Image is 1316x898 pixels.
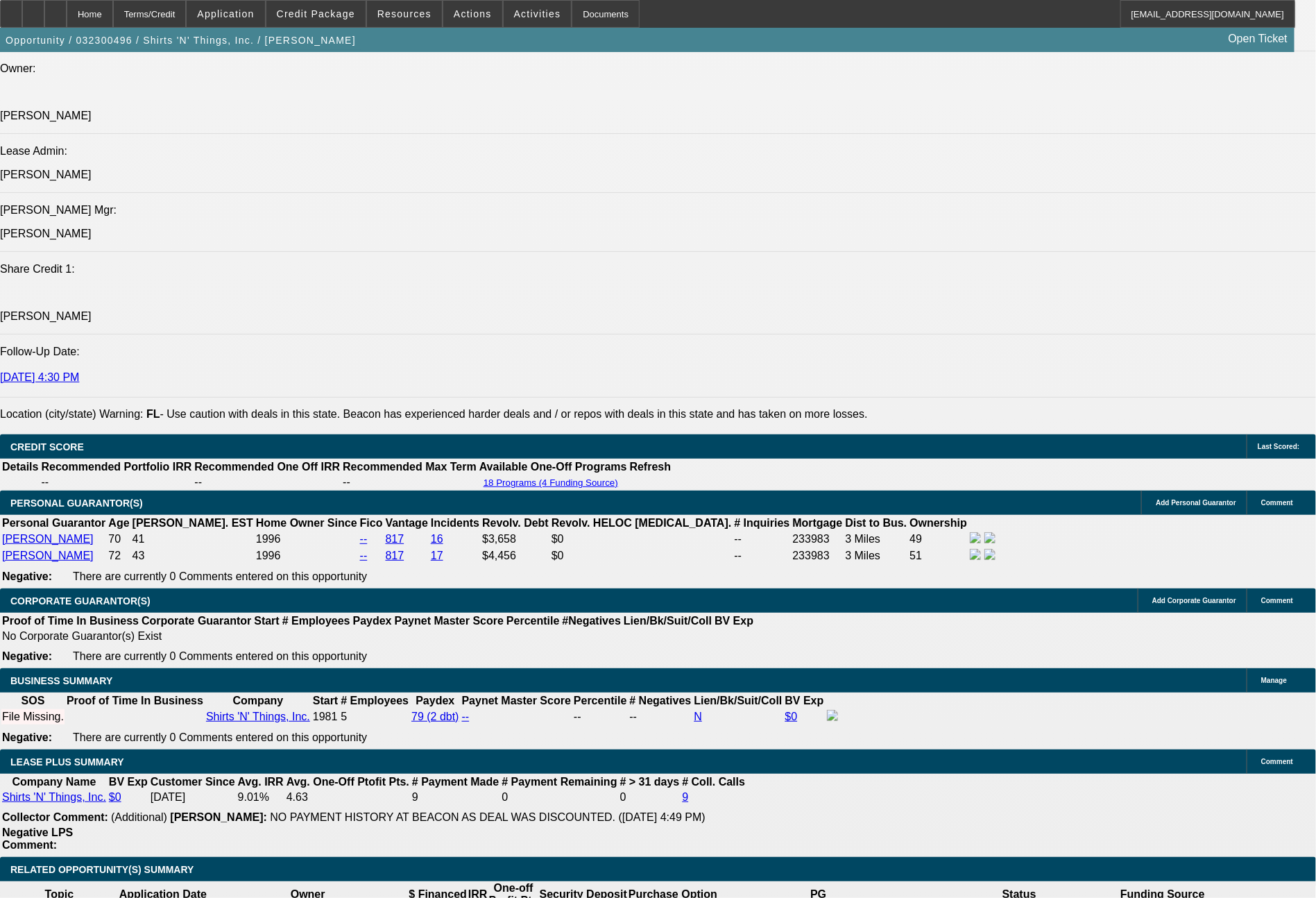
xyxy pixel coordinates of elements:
[1261,597,1293,604] span: Comment
[734,517,789,529] b: # Inquiries
[367,1,442,27] button: Resources
[431,533,443,545] a: 16
[146,408,160,420] b: FL
[624,615,712,627] b: Lien/Bk/Suit/Coll
[108,532,130,547] td: 70
[682,776,745,788] b: # Coll. Calls
[10,756,124,768] span: LEASE PLUS SUMMARY
[342,475,477,489] td: --
[481,532,549,547] td: $3,658
[286,790,410,804] td: 4.63
[312,709,339,725] td: 1981
[270,811,705,823] span: NO PAYMENT HISTORY AT BEACON AS DEAL WAS DISCOUNTED. ([DATE] 4:49 PM)
[360,550,368,561] a: --
[1223,27,1293,51] a: Open Ticket
[431,550,443,561] a: 17
[574,695,626,706] b: Percentile
[2,827,73,851] b: Negative LPS Comment:
[462,695,571,706] b: Paynet Master Score
[551,532,733,547] td: $0
[395,615,504,627] b: Paynet Master Score
[132,532,254,547] td: 41
[12,776,96,788] b: Company Name
[377,8,431,19] span: Resources
[170,811,267,823] b: [PERSON_NAME]:
[514,8,561,19] span: Activities
[1258,443,1300,450] span: Last Scored:
[984,549,995,560] img: linkedin-icon.png
[10,595,151,607] span: CORPORATE GUARANTOR(S)
[277,8,355,19] span: Credit Package
[454,8,492,19] span: Actions
[109,791,121,803] a: $0
[694,711,702,722] a: N
[479,477,622,489] button: 18 Programs (4 Funding Source)
[341,711,347,722] span: 5
[620,776,680,788] b: # > 31 days
[733,532,790,547] td: --
[909,532,968,547] td: 49
[1,694,65,708] th: SOS
[256,517,357,529] b: Home Owner Since
[619,790,681,804] td: 0
[443,1,502,27] button: Actions
[1156,499,1236,507] span: Add Personal Guarantor
[194,475,341,489] td: --
[1152,597,1236,604] span: Add Corporate Guarantor
[845,532,908,547] td: 3 Miles
[563,615,622,627] b: #Negatives
[237,790,284,804] td: 9.01%
[282,615,350,627] b: # Employees
[1,460,39,474] th: Details
[2,731,52,743] b: Negative:
[287,776,409,788] b: Avg. One-Off Ptofit Pts.
[341,695,409,706] b: # Employees
[629,460,672,474] th: Refresh
[506,615,559,627] b: Percentile
[1261,677,1287,684] span: Manage
[846,517,907,529] b: Dist to Bus.
[909,548,968,564] td: 51
[342,460,477,474] th: Recommended Max Term
[462,711,470,722] a: --
[479,460,628,474] th: Available One-Off Programs
[682,791,688,803] a: 9
[909,517,967,529] b: Ownership
[6,35,356,46] span: Opportunity / 032300496 / Shirts 'N' Things, Inc. / [PERSON_NAME]
[2,650,52,662] b: Negative:
[108,517,129,529] b: Age
[504,1,572,27] button: Activities
[142,615,251,627] b: Corporate Guarantor
[481,548,549,564] td: $4,456
[40,460,192,474] th: Recommended Portfolio IRR
[10,675,112,686] span: BUSINESS SUMMARY
[146,408,868,420] label: - Use caution with deals in this state. Beacon has experienced harder deals and / or repos with d...
[386,533,404,545] a: 817
[412,776,499,788] b: # Payment Made
[502,776,617,788] b: # Payment Remaining
[151,776,235,788] b: Customer Since
[132,548,254,564] td: 43
[792,532,844,547] td: 233983
[73,731,367,743] span: There are currently 0 Comments entered on this opportunity
[1,629,760,643] td: No Corporate Guarantor(s) Exist
[715,615,753,627] b: BV Exp
[2,533,94,545] a: [PERSON_NAME]
[785,695,824,706] b: BV Exp
[630,695,692,706] b: # Negatives
[254,615,279,627] b: Start
[187,1,264,27] button: Application
[792,548,844,564] td: 233983
[194,460,341,474] th: Recommended One Off IRR
[793,517,843,529] b: Mortgage
[360,533,368,545] a: --
[2,791,106,803] a: Shirts 'N' Things, Inc.
[551,548,733,564] td: $0
[733,548,790,564] td: --
[111,811,167,823] span: (Additional)
[238,776,284,788] b: Avg. IRR
[411,711,459,722] a: 79 (2 dbt)
[574,711,626,723] div: --
[133,517,253,529] b: [PERSON_NAME]. EST
[10,864,194,875] span: RELATED OPPORTUNITY(S) SUMMARY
